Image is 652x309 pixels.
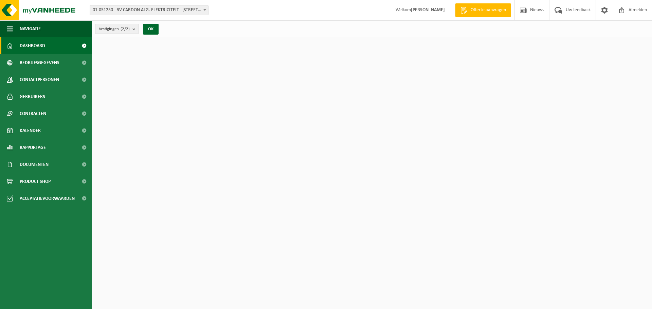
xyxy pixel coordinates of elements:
[20,156,49,173] span: Documenten
[20,173,51,190] span: Product Shop
[20,122,41,139] span: Kalender
[20,20,41,37] span: Navigatie
[455,3,511,17] a: Offerte aanvragen
[20,71,59,88] span: Contactpersonen
[469,7,508,14] span: Offerte aanvragen
[90,5,208,15] span: 01-051250 - BV CARDON ALG. ELEKTRICITEIT - 9800 DEINZE, PATERSHOFSTRAAT 11
[121,27,130,31] count: (2/2)
[20,190,75,207] span: Acceptatievoorwaarden
[143,24,159,35] button: OK
[20,139,46,156] span: Rapportage
[20,37,45,54] span: Dashboard
[20,54,59,71] span: Bedrijfsgegevens
[99,24,130,34] span: Vestigingen
[95,24,139,34] button: Vestigingen(2/2)
[20,88,45,105] span: Gebruikers
[20,105,46,122] span: Contracten
[411,7,445,13] strong: [PERSON_NAME]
